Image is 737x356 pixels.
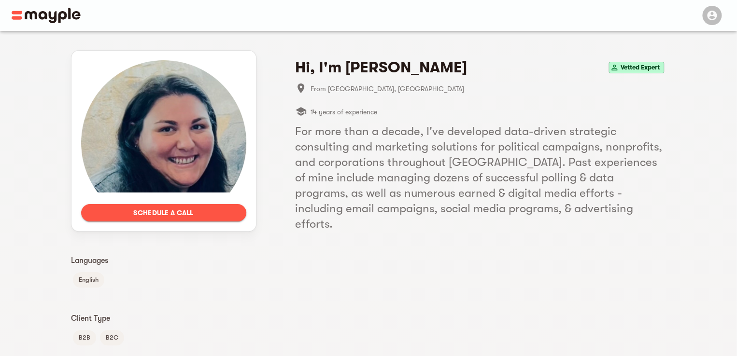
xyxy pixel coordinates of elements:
[81,204,246,221] button: Schedule a call
[100,332,124,343] span: B2C
[73,274,104,286] span: English
[71,255,256,266] p: Languages
[73,332,96,343] span: B2B
[12,8,81,23] img: Main logo
[311,106,377,118] span: 14 years of experience
[71,313,256,324] p: Client Type
[696,11,725,18] span: Menu
[89,207,239,219] span: Schedule a call
[295,123,666,232] h5: For more than a decade, I've developed data-driven strategic consulting and marketing solutions f...
[295,58,467,77] h4: Hi, I'm [PERSON_NAME]
[617,62,664,73] span: Vetted Expert
[311,83,666,95] span: From [GEOGRAPHIC_DATA], [GEOGRAPHIC_DATA]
